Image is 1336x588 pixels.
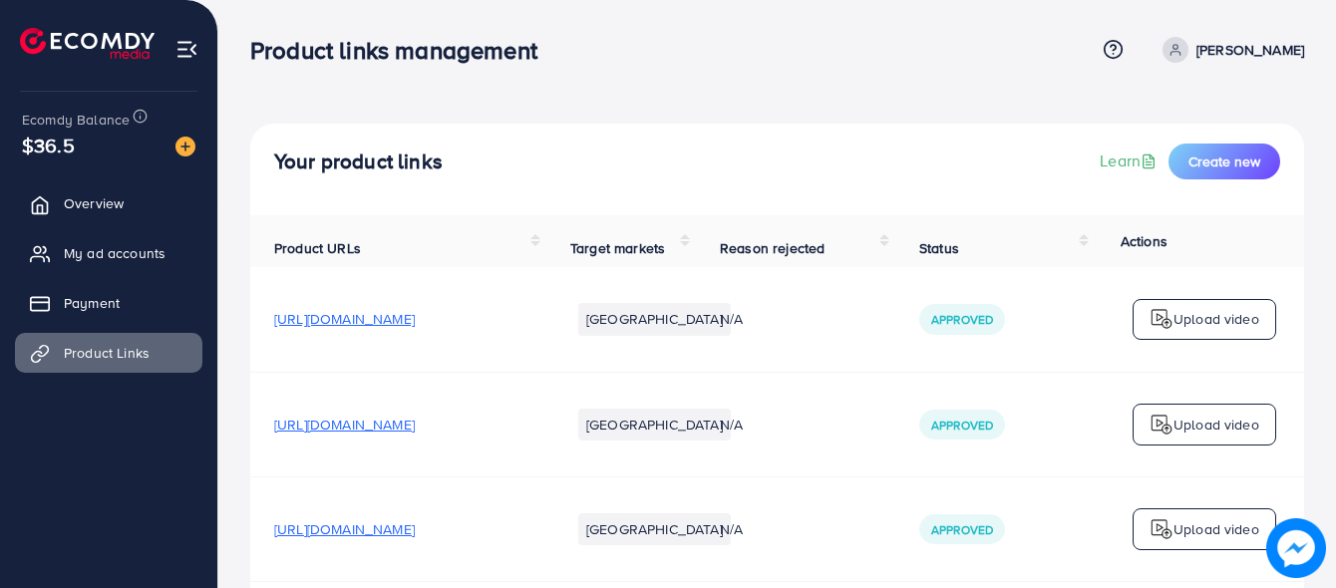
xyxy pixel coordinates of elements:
span: Create new [1188,151,1260,171]
img: logo [1150,517,1173,541]
span: Approved [931,521,993,538]
span: $36.5 [22,131,75,159]
span: Product URLs [274,238,361,258]
img: image [1266,518,1326,578]
li: [GEOGRAPHIC_DATA] [578,303,731,335]
span: Overview [64,193,124,213]
span: Reason rejected [720,238,825,258]
span: Actions [1121,231,1168,251]
img: menu [175,38,198,61]
span: Ecomdy Balance [22,110,130,130]
a: Learn [1100,149,1161,172]
a: Overview [15,183,202,223]
a: Product Links [15,333,202,373]
span: Approved [931,417,993,434]
span: Approved [931,311,993,328]
li: [GEOGRAPHIC_DATA] [578,513,731,545]
span: N/A [720,309,743,329]
a: [PERSON_NAME] [1155,37,1304,63]
p: Upload video [1173,517,1259,541]
img: logo [20,28,155,59]
span: [URL][DOMAIN_NAME] [274,309,415,329]
p: [PERSON_NAME] [1196,38,1304,62]
a: Payment [15,283,202,323]
p: Upload video [1173,413,1259,437]
img: image [175,137,195,156]
h4: Your product links [274,149,443,174]
span: Payment [64,293,120,313]
span: Status [919,238,959,258]
img: logo [1150,413,1173,437]
span: Target markets [570,238,665,258]
span: N/A [720,519,743,539]
span: [URL][DOMAIN_NAME] [274,519,415,539]
a: My ad accounts [15,233,202,273]
button: Create new [1169,144,1280,179]
span: Product Links [64,343,150,363]
li: [GEOGRAPHIC_DATA] [578,409,731,441]
img: logo [1150,307,1173,331]
span: N/A [720,415,743,435]
p: Upload video [1173,307,1259,331]
h3: Product links management [250,36,553,65]
span: My ad accounts [64,243,166,263]
span: [URL][DOMAIN_NAME] [274,415,415,435]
